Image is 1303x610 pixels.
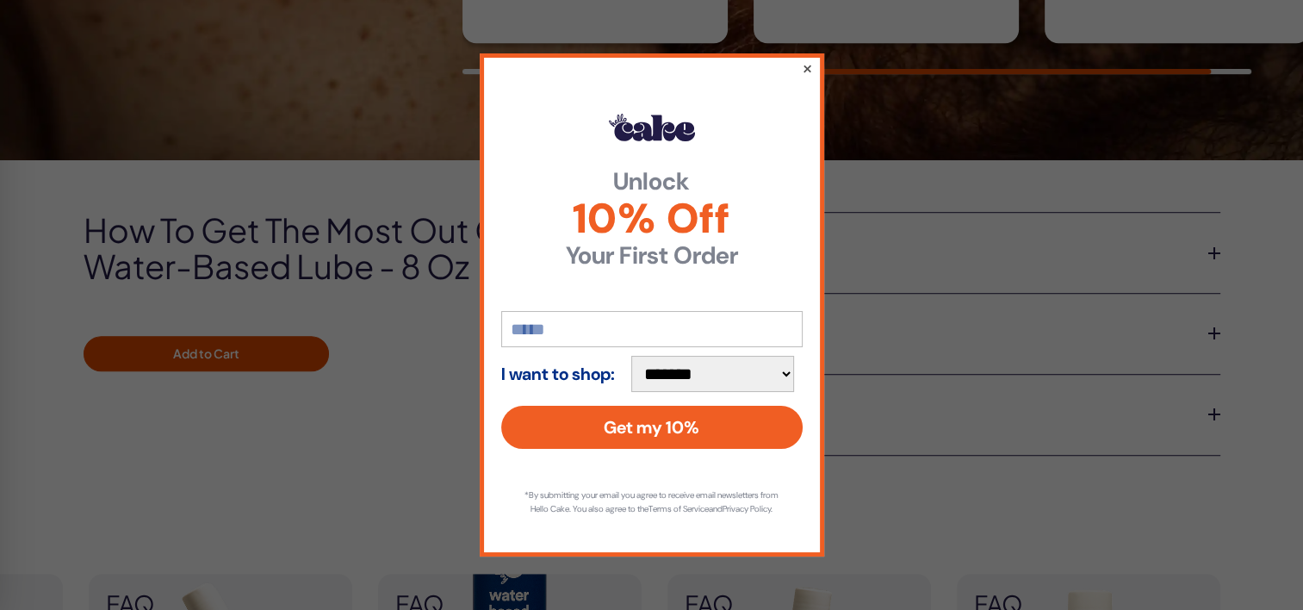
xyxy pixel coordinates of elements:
a: Privacy Policy [723,503,771,514]
strong: I want to shop: [501,364,615,383]
a: Terms of Service [648,503,709,514]
button: Get my 10% [501,406,803,449]
strong: Unlock [501,170,803,194]
p: *By submitting your email you agree to receive email newsletters from Hello Cake. You also agree ... [518,489,785,516]
button: × [801,58,812,78]
strong: Your First Order [501,244,803,268]
img: Hello Cake [609,114,695,141]
span: 10% Off [501,198,803,240]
